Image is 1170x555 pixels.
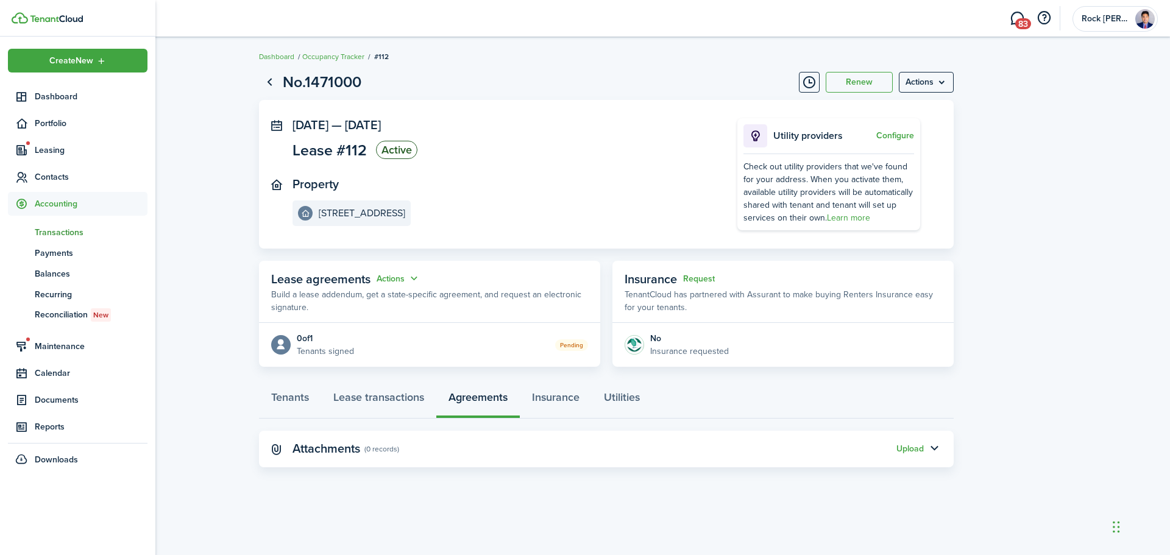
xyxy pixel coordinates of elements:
h1: No.1471000 [283,71,361,94]
iframe: Chat Widget [967,423,1170,555]
a: Tenants [259,382,321,419]
a: Occupancy Tracker [302,51,364,62]
a: Dashboard [8,85,147,108]
button: Actions [377,272,420,286]
span: New [93,309,108,320]
span: Portfolio [35,117,147,130]
a: Reports [8,415,147,439]
a: Lease transactions [321,382,436,419]
span: Lease #112 [292,143,367,158]
menu-btn: Actions [899,72,954,93]
span: Documents [35,394,147,406]
a: Learn more [827,211,870,224]
a: Insurance [520,382,592,419]
span: Reports [35,420,147,433]
img: Rock Knoll Property Group LLC [1135,9,1155,29]
button: Open menu [8,49,147,72]
p: Utility providers [773,129,873,143]
p: TenantCloud has partnered with Assurant to make buying Renters Insurance easy for your tenants. [625,288,941,314]
span: Accounting [35,197,147,210]
button: Renew [826,72,893,93]
button: Toggle accordion [924,439,945,459]
a: Recurring [8,284,147,305]
span: Lease agreements [271,270,370,288]
div: Check out utility providers that we've found for your address. When you activate them, available ... [743,160,914,224]
img: Insurance protection [625,335,644,355]
div: Drag [1113,509,1120,545]
button: Open menu [899,72,954,93]
span: [DATE] [292,116,328,134]
panel-main-subtitle: (0 records) [364,444,399,454]
span: Reconciliation [35,308,147,322]
a: Go back [259,72,280,93]
span: Leasing [35,144,147,157]
status: Pending [555,339,588,351]
span: Transactions [35,226,147,239]
a: Balances [8,263,147,284]
button: Upload [896,444,924,454]
e-details-info-title: [STREET_ADDRESS] [319,208,405,219]
a: Dashboard [259,51,294,62]
a: Messaging [1005,3,1029,34]
panel-main-title: Property [292,177,339,191]
button: Open menu [377,272,420,286]
span: Rock Knoll Property Group LLC [1082,15,1130,23]
span: Recurring [35,288,147,301]
span: Downloads [35,453,78,466]
img: TenantCloud [12,12,28,24]
button: Timeline [799,72,820,93]
a: Utilities [592,382,652,419]
span: Create New [49,57,93,65]
span: [DATE] [345,116,381,134]
panel-main-title: Attachments [292,442,360,456]
span: Maintenance [35,340,147,353]
span: Contacts [35,171,147,183]
button: Open resource center [1033,8,1054,29]
span: — [331,116,342,134]
span: Balances [35,267,147,280]
span: Calendar [35,367,147,380]
span: Payments [35,247,147,260]
span: #112 [374,51,389,62]
button: Request [683,274,715,284]
span: 83 [1015,18,1031,29]
span: Dashboard [35,90,147,103]
p: Build a lease addendum, get a state-specific agreement, and request an electronic signature. [271,288,588,314]
div: No [650,332,729,345]
img: TenantCloud [30,15,83,23]
p: Tenants signed [297,345,354,358]
div: 0 of 1 [297,332,354,345]
button: Configure [876,131,914,141]
span: Insurance [625,270,677,288]
a: ReconciliationNew [8,305,147,325]
a: Transactions [8,222,147,242]
p: Insurance requested [650,345,729,358]
a: Payments [8,242,147,263]
status: Active [376,141,417,159]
